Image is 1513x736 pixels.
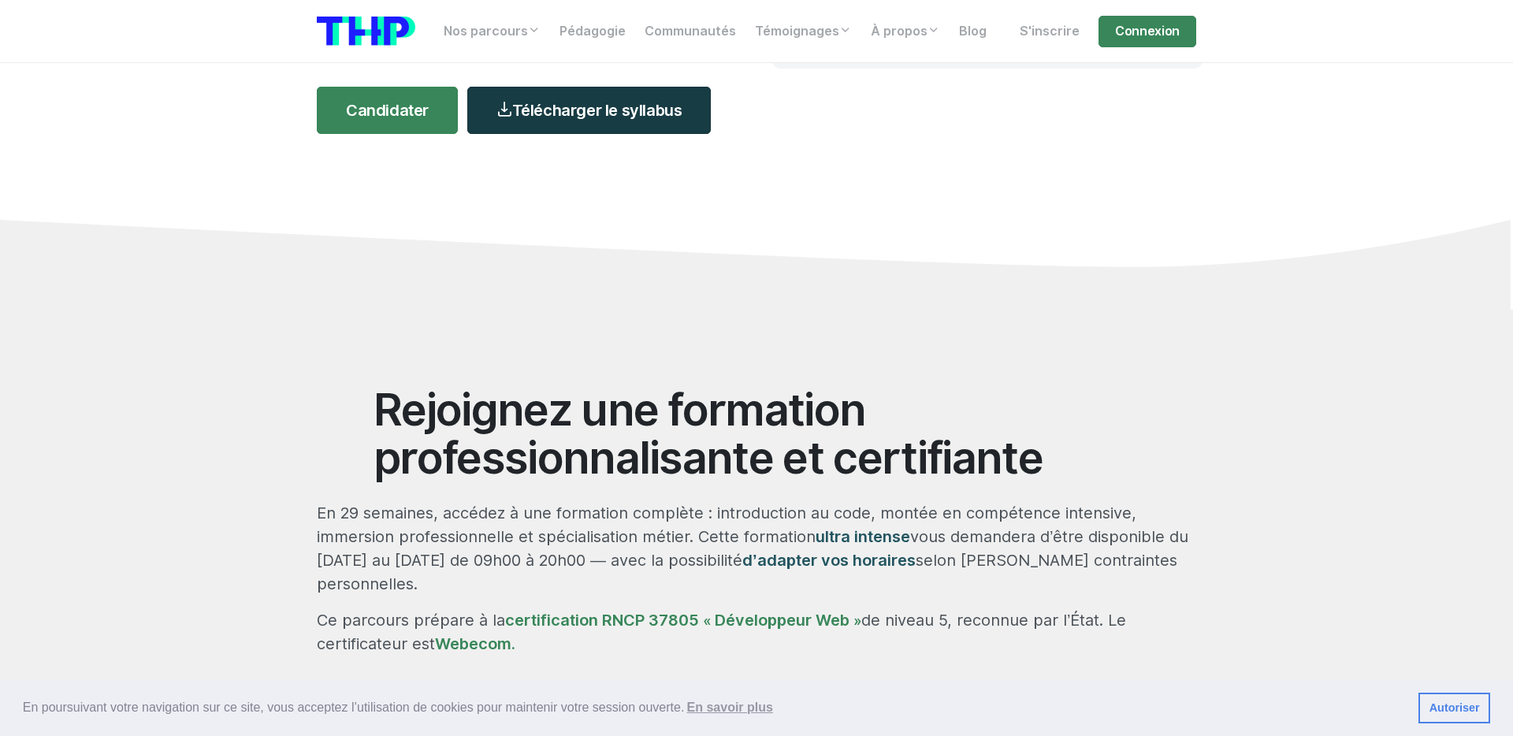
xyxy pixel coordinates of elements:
a: certification RNCP 37805 « Développeur Web » [505,611,861,630]
span: En poursuivant votre navigation sur ce site, vous acceptez l’utilisation de cookies pour mainteni... [23,696,1406,719]
a: Pédagogie [550,16,635,47]
span: d’adapter vos horaires [742,551,916,570]
a: Connexion [1099,16,1196,47]
img: logo [317,17,415,46]
a: Télécharger le syllabus [467,87,711,134]
a: À propos [861,16,950,47]
a: dismiss cookie message [1418,693,1490,724]
h2: Rejoignez une formation professionnalisante et certifiante [374,385,1139,482]
a: Nos parcours [434,16,550,47]
a: Blog [950,16,996,47]
a: Webecom. [435,634,515,653]
a: Candidater [317,87,458,134]
a: learn more about cookies [684,696,775,719]
p: Ce parcours prépare à la de niveau 5, reconnue par l’État. Le certificateur est [317,608,1196,656]
span: ultra intense [816,527,910,546]
a: Communautés [635,16,745,47]
a: Témoignages [745,16,861,47]
p: En 29 semaines, accédez à une formation complète : introduction au code, montée en compétence int... [317,501,1196,596]
a: S'inscrire [1010,16,1089,47]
